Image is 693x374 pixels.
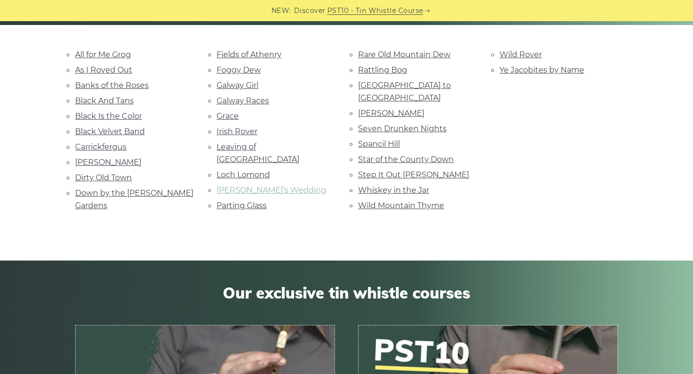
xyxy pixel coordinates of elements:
a: Leaving of [GEOGRAPHIC_DATA] [217,142,299,164]
a: Fields of Athenry [217,50,282,59]
a: Wild Rover [500,50,542,59]
a: Loch Lomond [217,170,270,179]
a: Down by the [PERSON_NAME] Gardens [75,188,193,210]
a: Spancil Hill [358,139,400,149]
a: Wild Mountain Thyme [358,201,444,210]
a: Rattling Bog [358,65,407,75]
a: Foggy Dew [217,65,261,75]
a: Carrickfergus [75,142,127,151]
a: Irish Rover [217,127,257,136]
a: [PERSON_NAME] [358,109,424,118]
a: All for Me Grog [75,50,131,59]
a: Rare Old Mountain Dew [358,50,450,59]
span: NEW: [271,5,291,16]
a: Parting Glass [217,201,267,210]
a: Galway Girl [217,81,258,90]
a: Whiskey in the Jar [358,186,429,195]
a: Grace [217,112,239,121]
a: Step It Out [PERSON_NAME] [358,170,469,179]
a: Ye Jacobites by Name [500,65,584,75]
span: Discover [294,5,326,16]
a: [GEOGRAPHIC_DATA] to [GEOGRAPHIC_DATA] [358,81,451,102]
a: Banks of the Roses [75,81,149,90]
span: Our exclusive tin whistle courses [75,284,618,302]
a: Dirty Old Town [75,173,132,182]
a: Star of the County Down [358,155,454,164]
a: As I Roved Out [75,65,132,75]
a: Black Velvet Band [75,127,145,136]
a: Galway Races [217,96,269,105]
a: Black And Tans [75,96,134,105]
a: Black Is the Color [75,112,142,121]
a: Seven Drunken Nights [358,124,447,133]
a: [PERSON_NAME]’s Wedding [217,186,326,195]
a: [PERSON_NAME] [75,158,141,167]
a: PST10 - Tin Whistle Course [327,5,423,16]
